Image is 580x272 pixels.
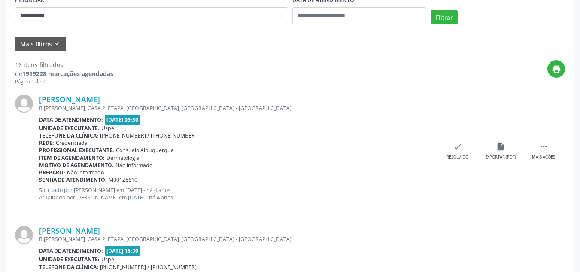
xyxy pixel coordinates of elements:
div: Mais ações [532,154,555,160]
i: insert_drive_file [496,142,505,151]
i: print [552,64,561,74]
span: Credenciada [56,139,88,147]
p: Solicitado por [PERSON_NAME] em [DATE] - há 4 anos Atualizado por [PERSON_NAME] em [DATE] - há 4 ... [39,186,436,201]
div: R.[PERSON_NAME], CASA 2. ETAPA, [GEOGRAPHIC_DATA], [GEOGRAPHIC_DATA] - [GEOGRAPHIC_DATA] [39,235,436,243]
b: Telefone da clínica: [39,263,98,271]
img: img [15,95,33,113]
div: R.[PERSON_NAME], CASA 2. ETAPA, [GEOGRAPHIC_DATA], [GEOGRAPHIC_DATA] - [GEOGRAPHIC_DATA] [39,104,436,112]
b: Profissional executante: [39,147,114,154]
b: Preparo: [39,169,65,176]
i: keyboard_arrow_down [52,39,61,49]
b: Data de atendimento: [39,116,103,123]
button: Mais filtroskeyboard_arrow_down [15,37,66,52]
div: 16 itens filtrados [15,60,113,69]
b: Senha de atendimento: [39,176,107,183]
b: Rede: [39,139,54,147]
b: Data de atendimento: [39,247,103,254]
img: img [15,226,33,244]
a: [PERSON_NAME] [39,226,100,235]
div: Página 1 de 2 [15,78,113,86]
b: Item de agendamento: [39,154,105,162]
div: Exportar (PDF) [485,154,516,160]
span: M00126610 [109,176,137,183]
span: Dermatologia [106,154,140,162]
button: print [547,60,565,78]
i: check [453,142,462,151]
span: Consuelo Albuquerque [116,147,174,154]
i:  [539,142,548,151]
b: Unidade executante: [39,256,100,263]
span: Não informado [67,169,104,176]
span: Uspe [101,125,114,132]
span: [PHONE_NUMBER] / [PHONE_NUMBER] [100,132,197,139]
b: Telefone da clínica: [39,132,98,139]
b: Motivo de agendamento: [39,162,114,169]
span: [PHONE_NUMBER] / [PHONE_NUMBER] [100,263,197,271]
span: [DATE] 15:30 [105,246,141,256]
span: Uspe [101,256,114,263]
span: Não informado [115,162,152,169]
a: [PERSON_NAME] [39,95,100,104]
b: Unidade executante: [39,125,100,132]
div: Resolvido [446,154,468,160]
strong: 1919228 marcações agendadas [22,70,113,78]
span: [DATE] 09:30 [105,115,141,125]
div: de [15,69,113,78]
button: Filtrar [431,10,458,24]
